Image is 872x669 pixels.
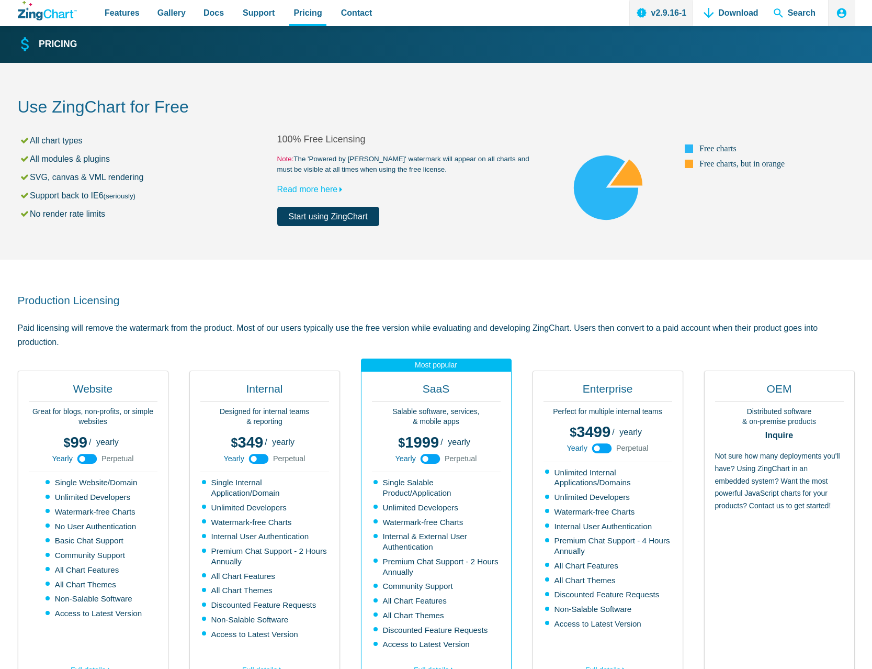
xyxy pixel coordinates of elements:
li: Internal User Authentication [202,531,329,542]
span: Perpetual [616,444,649,452]
li: Non-Salable Software [46,594,142,604]
li: Unlimited Developers [46,492,142,503]
span: 349 [231,434,263,451]
h2: Enterprise [543,382,672,402]
span: Perpetual [101,455,134,462]
span: Yearly [52,455,72,462]
li: Access to Latest Version [202,629,329,640]
li: All Chart Features [373,596,501,606]
li: Watermark-free Charts [373,517,501,528]
p: Designed for internal teams & reporting [200,407,329,427]
li: Community Support [373,581,501,592]
li: Watermark-free Charts [46,507,142,517]
li: Premium Chat Support - 2 Hours Annually [373,556,501,577]
span: Note: [277,155,294,163]
li: Internal & External User Authentication [373,531,501,552]
li: Internal User Authentication [545,521,672,532]
span: yearly [619,428,642,437]
li: Premium Chat Support - 4 Hours Annually [545,536,672,556]
span: Perpetual [445,455,477,462]
span: Docs [203,6,224,20]
li: Single Website/Domain [46,477,142,488]
li: All Chart Themes [202,585,329,596]
span: / [89,438,91,447]
li: Unlimited Developers [373,503,501,513]
span: / [440,438,443,447]
h2: Website [29,382,157,402]
li: All Chart Themes [373,610,501,621]
small: The 'Powered by [PERSON_NAME]' watermark will appear on all charts and must be visible at all tim... [277,154,537,175]
span: Yearly [395,455,415,462]
span: Pricing [293,6,322,20]
span: Perpetual [273,455,305,462]
p: Paid licensing will remove the watermark from the product. Most of our users typically use the fr... [18,321,855,349]
li: Watermark-free Charts [545,507,672,517]
li: All Chart Themes [545,575,672,586]
h2: Production Licensing [18,293,855,307]
h2: Internal [200,382,329,402]
li: No User Authentication [46,521,142,532]
strong: Inquire [715,431,844,440]
li: All Chart Features [202,571,329,582]
li: Single Internal Application/Domain [202,477,329,498]
li: Unlimited Developers [545,492,672,503]
span: 99 [64,434,87,451]
li: SVG, canvas & VML rendering [19,170,277,184]
small: (seriously) [104,192,135,200]
li: Non-Salable Software [202,615,329,625]
span: Yearly [223,455,244,462]
li: All chart types [19,133,277,148]
a: ZingChart Logo. Click to return to the homepage [18,1,77,20]
li: Access to Latest Version [545,619,672,629]
h2: Use ZingChart for Free [18,96,855,120]
a: Read more here [277,185,347,194]
li: Basic Chat Support [46,536,142,546]
p: Salable software, services, & mobile apps [372,407,501,427]
span: / [265,438,267,447]
span: yearly [96,438,119,447]
li: No render rate limits [19,207,277,221]
h2: 100% Free Licensing [277,133,537,146]
span: Yearly [567,444,587,452]
li: Discounted Feature Requests [373,625,501,635]
a: Start using ZingChart [277,207,379,226]
li: Premium Chat Support - 2 Hours Annually [202,546,329,567]
li: All Chart Features [46,565,142,575]
span: 1999 [398,434,439,451]
p: Great for blogs, non-profits, or simple websites [29,407,157,427]
li: All modules & plugins [19,152,277,166]
p: Distributed software & on-premise products [715,407,844,427]
span: yearly [272,438,295,447]
li: Unlimited Internal Applications/Domains [545,467,672,488]
span: Gallery [157,6,186,20]
span: Support [243,6,275,20]
li: Access to Latest Version [46,608,142,619]
span: / [612,428,614,437]
span: yearly [448,438,470,447]
li: All Chart Features [545,561,672,571]
strong: Pricing [39,40,77,49]
span: Features [105,6,140,20]
h2: SaaS [372,382,501,402]
h2: OEM [715,382,844,402]
p: Perfect for multiple internal teams [543,407,672,417]
a: Pricing [18,36,77,54]
li: Discounted Feature Requests [545,589,672,600]
li: Single Salable Product/Application [373,477,501,498]
li: Discounted Feature Requests [202,600,329,610]
li: Non-Salable Software [545,604,672,615]
span: 3499 [570,423,610,440]
li: Community Support [46,550,142,561]
li: Support back to IE6 [19,188,277,203]
li: Watermark-free Charts [202,517,329,528]
li: All Chart Themes [46,579,142,590]
li: Unlimited Developers [202,503,329,513]
li: Access to Latest Version [373,639,501,650]
span: Contact [341,6,372,20]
